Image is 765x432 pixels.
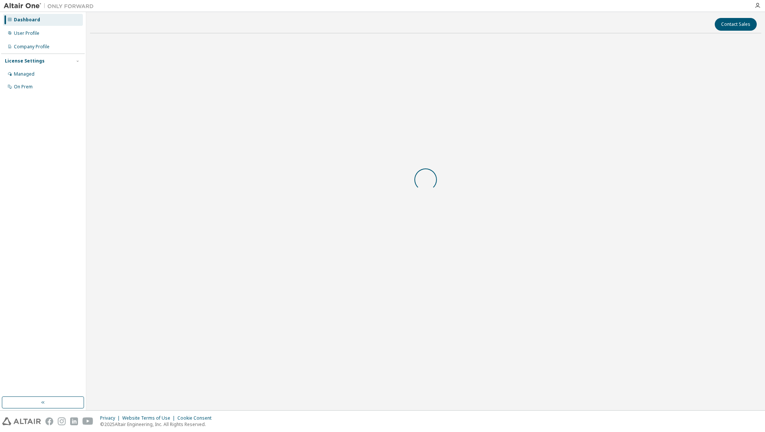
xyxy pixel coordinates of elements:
div: Cookie Consent [177,415,216,421]
div: Privacy [100,415,122,421]
img: Altair One [4,2,97,10]
img: facebook.svg [45,417,53,425]
div: Website Terms of Use [122,415,177,421]
div: Managed [14,71,34,77]
div: License Settings [5,58,45,64]
div: Dashboard [14,17,40,23]
div: Company Profile [14,44,49,50]
p: © 2025 Altair Engineering, Inc. All Rights Reserved. [100,421,216,428]
img: linkedin.svg [70,417,78,425]
img: youtube.svg [82,417,93,425]
button: Contact Sales [715,18,757,31]
img: instagram.svg [58,417,66,425]
div: User Profile [14,30,39,36]
img: altair_logo.svg [2,417,41,425]
div: On Prem [14,84,33,90]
